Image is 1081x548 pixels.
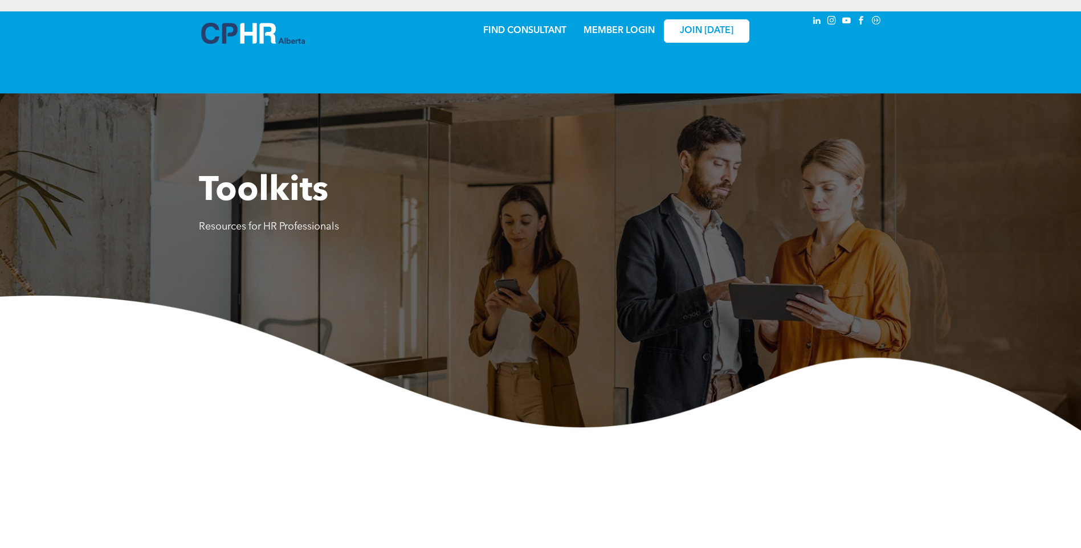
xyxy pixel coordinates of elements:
[201,23,305,44] img: A blue and white logo for cp alberta
[199,174,328,208] span: Toolkits
[841,14,853,30] a: youtube
[855,14,868,30] a: facebook
[870,14,883,30] a: Social network
[664,19,749,43] a: JOIN [DATE]
[811,14,823,30] a: linkedin
[826,14,838,30] a: instagram
[680,26,733,36] span: JOIN [DATE]
[584,26,655,35] a: MEMBER LOGIN
[483,26,566,35] a: FIND CONSULTANT
[199,222,339,232] span: Resources for HR Professionals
